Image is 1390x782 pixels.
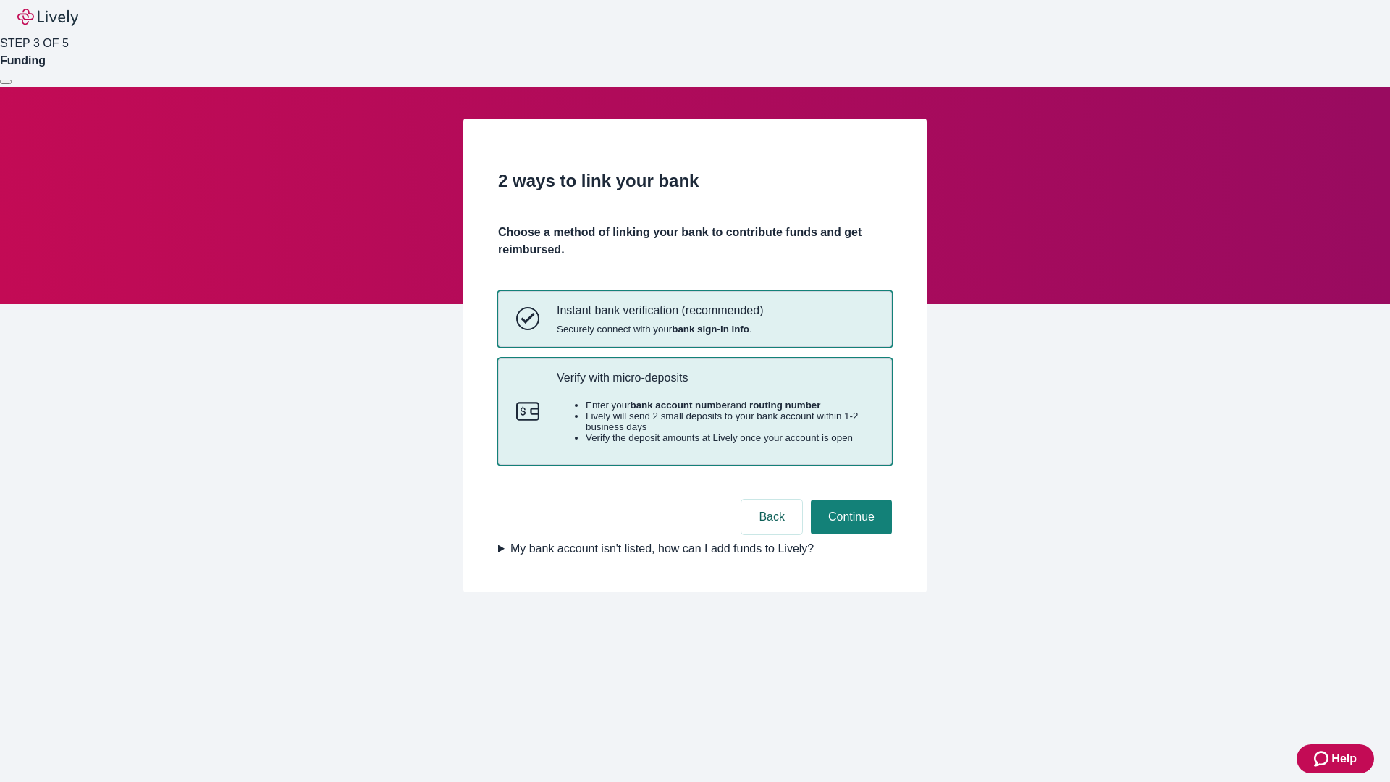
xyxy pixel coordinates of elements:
button: Continue [811,500,892,534]
h4: Choose a method of linking your bank to contribute funds and get reimbursed. [498,224,892,258]
strong: bank sign-in info [672,324,749,335]
h2: 2 ways to link your bank [498,168,892,194]
li: Verify the deposit amounts at Lively once your account is open [586,432,874,443]
button: Zendesk support iconHelp [1297,744,1374,773]
button: Instant bank verificationInstant bank verification (recommended)Securely connect with yourbank si... [499,292,891,345]
strong: bank account number [631,400,731,411]
li: Lively will send 2 small deposits to your bank account within 1-2 business days [586,411,874,432]
strong: routing number [749,400,820,411]
summary: My bank account isn't listed, how can I add funds to Lively? [498,540,892,558]
img: Lively [17,9,78,26]
svg: Micro-deposits [516,400,539,423]
p: Instant bank verification (recommended) [557,303,763,317]
svg: Zendesk support icon [1314,750,1331,768]
span: Securely connect with your . [557,324,763,335]
button: Back [741,500,802,534]
svg: Instant bank verification [516,307,539,330]
span: Help [1331,750,1357,768]
p: Verify with micro-deposits [557,371,874,384]
button: Micro-depositsVerify with micro-depositsEnter yourbank account numberand routing numberLively wil... [499,359,891,465]
li: Enter your and [586,400,874,411]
